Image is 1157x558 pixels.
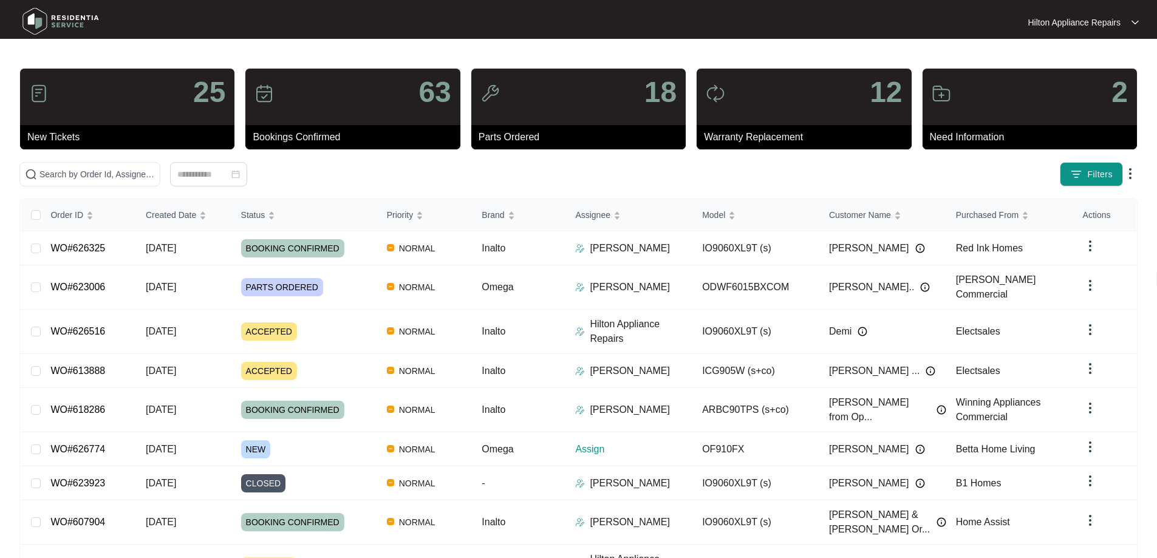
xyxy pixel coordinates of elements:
span: Inalto [482,404,505,415]
img: icon [29,84,49,103]
img: icon [254,84,274,103]
span: [PERSON_NAME] [829,241,909,256]
p: [PERSON_NAME] [590,241,670,256]
td: IO9060XL9T (s) [692,231,819,265]
span: NORMAL [394,280,440,294]
span: BOOKING CONFIRMED [241,401,344,419]
img: Info icon [915,444,925,454]
img: Info icon [937,405,946,415]
img: Vercel Logo [387,367,394,374]
span: [DATE] [146,282,176,292]
span: NORMAL [394,476,440,491]
span: ACCEPTED [241,362,297,380]
p: [PERSON_NAME] [590,280,670,294]
p: Hilton Appliance Repairs [1028,16,1121,29]
span: NORMAL [394,364,440,378]
img: Assigner Icon [575,517,585,527]
th: Brand [472,199,565,231]
td: OF910FX [692,432,819,466]
img: dropdown arrow [1123,166,1138,181]
span: [DATE] [146,366,176,376]
img: Assigner Icon [575,327,585,336]
img: dropdown arrow [1083,278,1097,293]
p: 18 [644,78,677,107]
img: dropdown arrow [1083,401,1097,415]
span: [DATE] [146,243,176,253]
th: Customer Name [819,199,946,231]
img: Vercel Logo [387,244,394,251]
th: Assignee [565,199,692,231]
p: Assign [575,442,692,457]
span: [PERSON_NAME] & [PERSON_NAME] Or... [829,508,930,537]
span: BOOKING CONFIRMED [241,239,344,257]
span: CLOSED [241,474,286,492]
span: Inalto [482,326,505,336]
img: Assigner Icon [575,282,585,292]
span: Inalto [482,366,505,376]
span: Omega [482,444,513,454]
td: IO9060XL9T (s) [692,466,819,500]
span: Model [702,208,725,222]
span: Order ID [50,208,83,222]
img: Vercel Logo [387,518,394,525]
a: WO#623006 [50,282,105,292]
span: BOOKING CONFIRMED [241,513,344,531]
a: WO#618286 [50,404,105,415]
span: PARTS ORDERED [241,278,323,296]
span: NORMAL [394,442,440,457]
a: WO#626325 [50,243,105,253]
span: B1 Homes [956,478,1002,488]
span: Filters [1087,168,1113,181]
span: [DATE] [146,478,176,488]
span: [DATE] [146,404,176,415]
img: search-icon [25,168,37,180]
span: Inalto [482,243,505,253]
span: [DATE] [146,444,176,454]
span: [PERSON_NAME] [829,442,909,457]
img: dropdown arrow [1083,361,1097,376]
p: Bookings Confirmed [253,130,460,145]
span: Home Assist [956,517,1010,527]
span: [PERSON_NAME].. [829,280,914,294]
img: icon [706,84,725,103]
img: Assigner Icon [575,478,585,488]
img: Assigner Icon [575,243,585,253]
th: Order ID [41,199,136,231]
a: WO#613888 [50,366,105,376]
span: [DATE] [146,517,176,527]
span: Brand [482,208,504,222]
span: Electsales [956,326,1000,336]
img: icon [480,84,500,103]
img: Vercel Logo [387,406,394,413]
img: dropdown arrow [1083,513,1097,528]
img: dropdown arrow [1083,440,1097,454]
p: 12 [870,78,902,107]
td: ODWF6015BXCOM [692,265,819,310]
td: ARBC90TPS (s+co) [692,388,819,432]
th: Actions [1073,199,1136,231]
p: 25 [193,78,225,107]
span: NORMAL [394,515,440,529]
img: dropdown arrow [1083,474,1097,488]
p: Parts Ordered [479,130,686,145]
a: WO#623923 [50,478,105,488]
span: Assignee [575,208,610,222]
span: Priority [387,208,414,222]
th: Purchased From [946,199,1073,231]
img: Assigner Icon [575,366,585,376]
a: WO#626516 [50,326,105,336]
span: NEW [241,440,271,458]
img: Vercel Logo [387,445,394,452]
span: [PERSON_NAME] Commercial [956,274,1036,299]
span: - [482,478,485,488]
img: Info icon [915,243,925,253]
img: Info icon [926,366,935,376]
span: [PERSON_NAME] ... [829,364,920,378]
span: NORMAL [394,241,440,256]
span: Created Date [146,208,196,222]
span: NORMAL [394,403,440,417]
p: 63 [418,78,451,107]
input: Search by Order Id, Assignee Name, Customer Name, Brand and Model [39,168,155,181]
p: [PERSON_NAME] [590,515,670,529]
a: WO#607904 [50,517,105,527]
